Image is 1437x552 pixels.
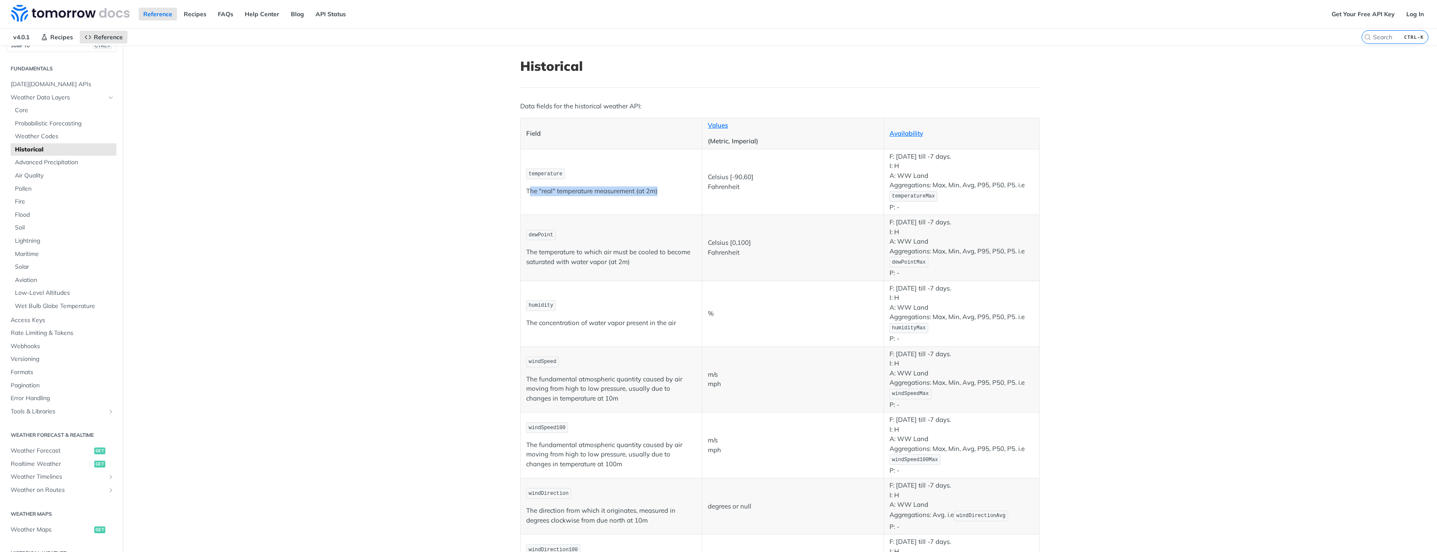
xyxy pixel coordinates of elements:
[708,309,878,319] p: %
[11,355,114,363] span: Versioning
[11,447,92,455] span: Weather Forecast
[11,368,114,377] span: Formats
[526,129,696,139] p: Field
[889,129,923,137] a: Availability
[889,152,1034,212] p: F: [DATE] till -7 days. I: H A: WW Land Aggregations: Max, Min, Avg, P95, P50, P5. i.e P: -
[15,250,114,259] span: Maritime
[1402,8,1428,20] a: Log In
[11,183,116,195] a: Pollen
[11,394,114,403] span: Error Handling
[11,104,116,117] a: Core
[107,408,114,415] button: Show subpages for Tools & Libraries
[240,8,284,20] a: Help Center
[11,486,105,494] span: Weather on Routes
[15,211,114,219] span: Flood
[6,91,116,104] a: Weather Data LayersHide subpages for Weather Data Layers
[529,425,565,431] span: windSpeed100
[15,145,114,154] span: Historical
[708,502,878,511] p: degrees or null
[6,405,116,418] a: Tools & LibrariesShow subpages for Tools & Libraries
[94,461,105,468] span: get
[11,381,114,390] span: Pagination
[6,484,116,497] a: Weather on RoutesShow subpages for Weather on Routes
[15,289,114,297] span: Low-Level Altitudes
[1327,8,1399,20] a: Get Your Free API Key
[6,353,116,366] a: Versioning
[526,506,696,525] p: The direction from which it originates, measured in degrees clockwise from due north at 10m
[50,33,73,41] span: Recipes
[15,224,114,232] span: Soil
[15,276,114,285] span: Aviation
[15,302,114,311] span: Wet Bulb Globe Temperature
[11,287,116,299] a: Low-Level Altitudes
[11,117,116,130] a: Probabilistic Forecasting
[11,156,116,169] a: Advanced Precipitation
[1402,33,1426,41] kbd: CTRL-K
[6,445,116,457] a: Weather Forecastget
[892,391,929,397] span: windSpeedMax
[11,5,130,22] img: Tomorrow.io Weather API Docs
[11,274,116,287] a: Aviation
[36,31,78,44] a: Recipes
[179,8,211,20] a: Recipes
[6,471,116,483] a: Weather TimelinesShow subpages for Weather Timelines
[1364,34,1371,41] svg: Search
[6,65,116,73] h2: Fundamentals
[11,209,116,221] a: Flood
[107,474,114,480] button: Show subpages for Weather Timelines
[107,94,114,101] button: Hide subpages for Weather Data Layers
[708,370,878,389] p: m/s mph
[11,130,116,143] a: Weather Codes
[526,318,696,328] p: The concentration of water vapor present in the air
[15,237,114,245] span: Lightning
[11,261,116,273] a: Solar
[526,375,696,404] p: The fundamental atmospheric quantity caused by air moving from high to low pressure, usually due ...
[11,407,105,416] span: Tools & Libraries
[889,481,1034,532] p: F: [DATE] till -7 days. I: H A: WW Land Aggregations: Avg. i.e P: -
[529,302,553,308] span: humidity
[11,473,105,481] span: Weather Timelines
[15,132,114,141] span: Weather Codes
[11,143,116,156] a: Historical
[6,327,116,340] a: Rate Limiting & Tokens
[6,431,116,439] h2: Weather Forecast & realtime
[892,259,926,265] span: dewPointMax
[526,247,696,267] p: The temperature to which air must be cooled to become saturated with water vapor (at 2m)
[6,510,116,518] h2: Weather Maps
[6,78,116,91] a: [DATE][DOMAIN_NAME] APIs
[15,119,114,128] span: Probabilistic Forecasting
[892,325,926,331] span: humidityMax
[15,198,114,206] span: Fire
[94,447,105,454] span: get
[11,221,116,234] a: Soil
[708,137,878,146] p: (Metric, Imperial)
[94,33,123,41] span: Reference
[956,513,1005,519] span: windDirectionAvg
[6,379,116,392] a: Pagination
[6,314,116,327] a: Access Keys
[6,366,116,379] a: Formats
[11,329,114,337] span: Rate Limiting & Tokens
[6,340,116,353] a: Webhooks
[889,349,1034,410] p: F: [DATE] till -7 days. I: H A: WW Land Aggregations: Max, Min, Avg, P95, P50, P5. i.e P: -
[708,238,878,257] p: Celsius [0,100] Fahrenheit
[11,526,92,534] span: Weather Maps
[9,31,34,44] span: v4.0.1
[708,172,878,192] p: Celsius [-90,60] Fahrenheit
[11,248,116,261] a: Maritime
[889,284,1034,344] p: F: [DATE] till -7 days. I: H A: WW Land Aggregations: Max, Min, Avg, P95, P50, P5. i.e P: -
[139,8,177,20] a: Reference
[892,457,938,463] span: windSpeed100Max
[520,58,1040,74] h1: Historical
[286,8,309,20] a: Blog
[6,39,116,52] button: JUMP TOCTRL-/
[11,80,114,89] span: [DATE][DOMAIN_NAME] APIs
[892,193,935,199] span: temperatureMax
[11,195,116,208] a: Fire
[107,487,114,494] button: Show subpages for Weather on Routes
[11,93,105,102] span: Weather Data Layers
[94,526,105,533] span: get
[11,342,114,351] span: Webhooks
[11,460,92,468] span: Realtime Weather
[11,169,116,182] a: Air Quality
